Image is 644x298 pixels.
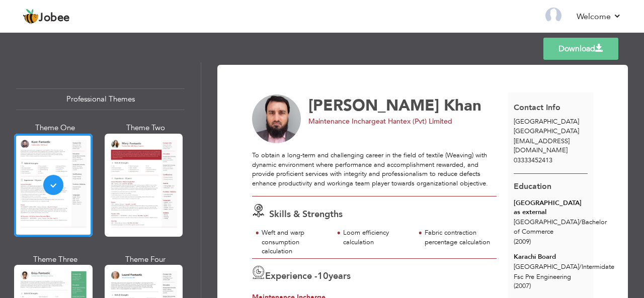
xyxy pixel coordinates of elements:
[23,9,70,25] a: Jobee
[444,95,481,116] span: Khan
[308,117,380,126] span: Maintenance Incharge
[514,262,614,271] span: [GEOGRAPHIC_DATA] Intermidate
[16,88,185,110] div: Professional Themes
[317,270,329,282] span: 10
[252,94,301,144] img: No image
[514,127,579,136] span: [GEOGRAPHIC_DATA]
[262,228,328,256] div: Weft and warp consumption calculation
[514,117,579,126] span: [GEOGRAPHIC_DATA]
[107,254,185,265] div: Theme Four
[269,208,343,221] span: Skills & Strengths
[107,123,185,133] div: Theme Two
[16,123,95,133] div: Theme One
[514,181,551,192] span: Education
[39,13,70,24] span: Jobee
[514,218,607,236] span: [GEOGRAPHIC_DATA] Bachelor of Commerce
[579,218,582,227] span: /
[514,137,570,155] span: [EMAIL_ADDRESS][DOMAIN_NAME]
[265,270,317,282] span: Experience -
[252,151,497,188] p: To obtain a long-term and challenging career in the field of textile (Weaving) with dynamic envir...
[514,102,560,113] span: Contact Info
[343,228,409,247] div: Loom efficiency calculation
[380,117,452,126] span: at Hantex (Pvt) Limited
[579,262,582,271] span: /
[308,95,439,116] span: [PERSON_NAME]
[23,9,39,25] img: jobee.io
[545,8,561,24] img: Profile Img
[514,237,531,246] span: (2009)
[425,228,491,247] div: Fabric contraction percentage calculation
[514,198,588,217] div: [GEOGRAPHIC_DATA] as external
[514,156,552,165] span: 03333452413
[16,254,95,265] div: Theme Three
[543,38,618,60] a: Download
[514,281,531,290] span: (2007)
[577,11,621,23] a: Welcome
[514,272,571,281] span: Fsc Pre Engineering
[514,252,588,262] div: Karachi Board
[317,270,351,283] label: years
